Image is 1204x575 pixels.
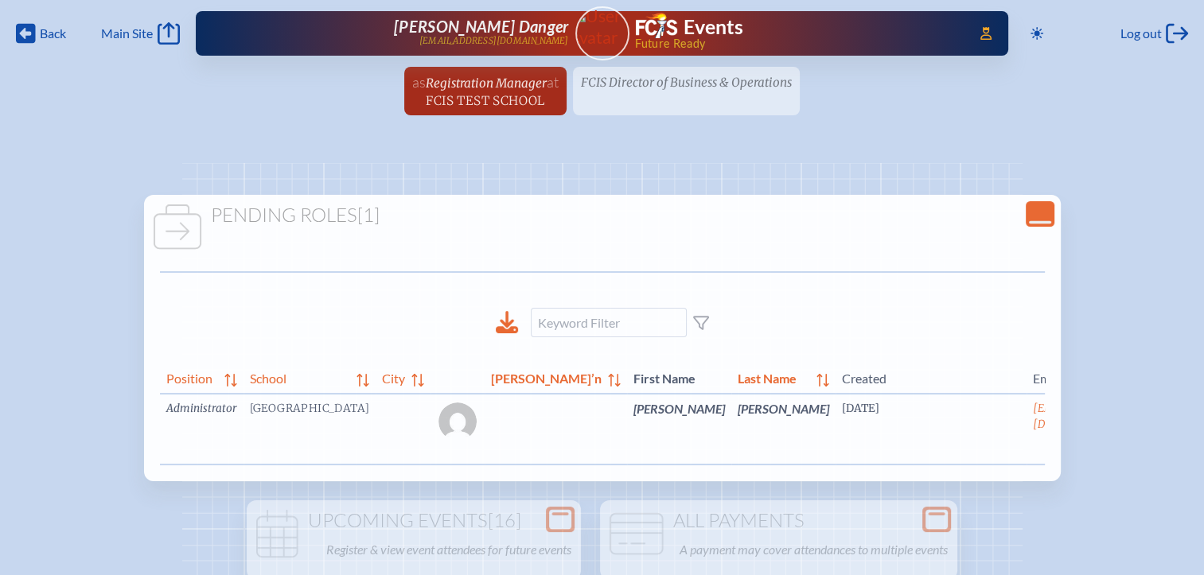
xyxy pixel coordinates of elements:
[684,17,743,37] h1: Events
[394,17,568,36] span: [PERSON_NAME] Danger
[250,367,351,387] span: School
[438,402,477,441] img: Gravatar
[426,93,544,108] span: FCIS Test School
[253,510,575,532] h1: Upcoming Events
[1033,402,1125,431] a: [EMAIL_ADDRESS][DOMAIN_NAME]
[150,204,1054,227] h1: Pending Roles
[633,367,725,387] span: First Name
[738,367,810,387] span: Last Name
[247,17,569,49] a: [PERSON_NAME] Danger[EMAIL_ADDRESS][DOMAIN_NAME]
[412,73,426,91] span: as
[496,311,518,334] div: Download to CSV
[531,308,687,337] input: Keyword Filter
[160,394,244,464] td: Administrator
[1033,367,1125,387] span: Email
[627,394,731,464] td: [PERSON_NAME]
[575,6,629,60] a: User Avatar
[488,508,521,532] span: [16]
[166,367,218,387] span: Position
[101,25,153,41] span: Main Site
[406,67,565,115] a: asRegistration ManageratFCIS Test School
[836,394,1027,464] td: [DATE]
[357,203,380,227] span: [1]
[491,367,602,387] span: [PERSON_NAME]’n
[634,38,957,49] span: Future Ready
[426,76,547,91] span: Registration Manager
[636,13,677,38] img: Florida Council of Independent Schools
[636,13,743,41] a: FCIS LogoEvents
[731,394,836,464] td: [PERSON_NAME]
[547,73,559,91] span: at
[680,538,948,561] p: A payment may cover attendances to multiple events
[244,394,376,464] td: [GEOGRAPHIC_DATA]
[101,22,179,45] a: Main Site
[568,6,636,48] img: User Avatar
[606,510,951,532] h1: All Payments
[382,367,405,387] span: City
[636,13,958,49] div: FCIS Events — Future ready
[326,538,571,561] p: Register & view event attendees for future events
[842,367,1020,387] span: Created
[40,25,66,41] span: Back
[1120,25,1162,41] span: Log out
[419,36,569,46] p: [EMAIL_ADDRESS][DOMAIN_NAME]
